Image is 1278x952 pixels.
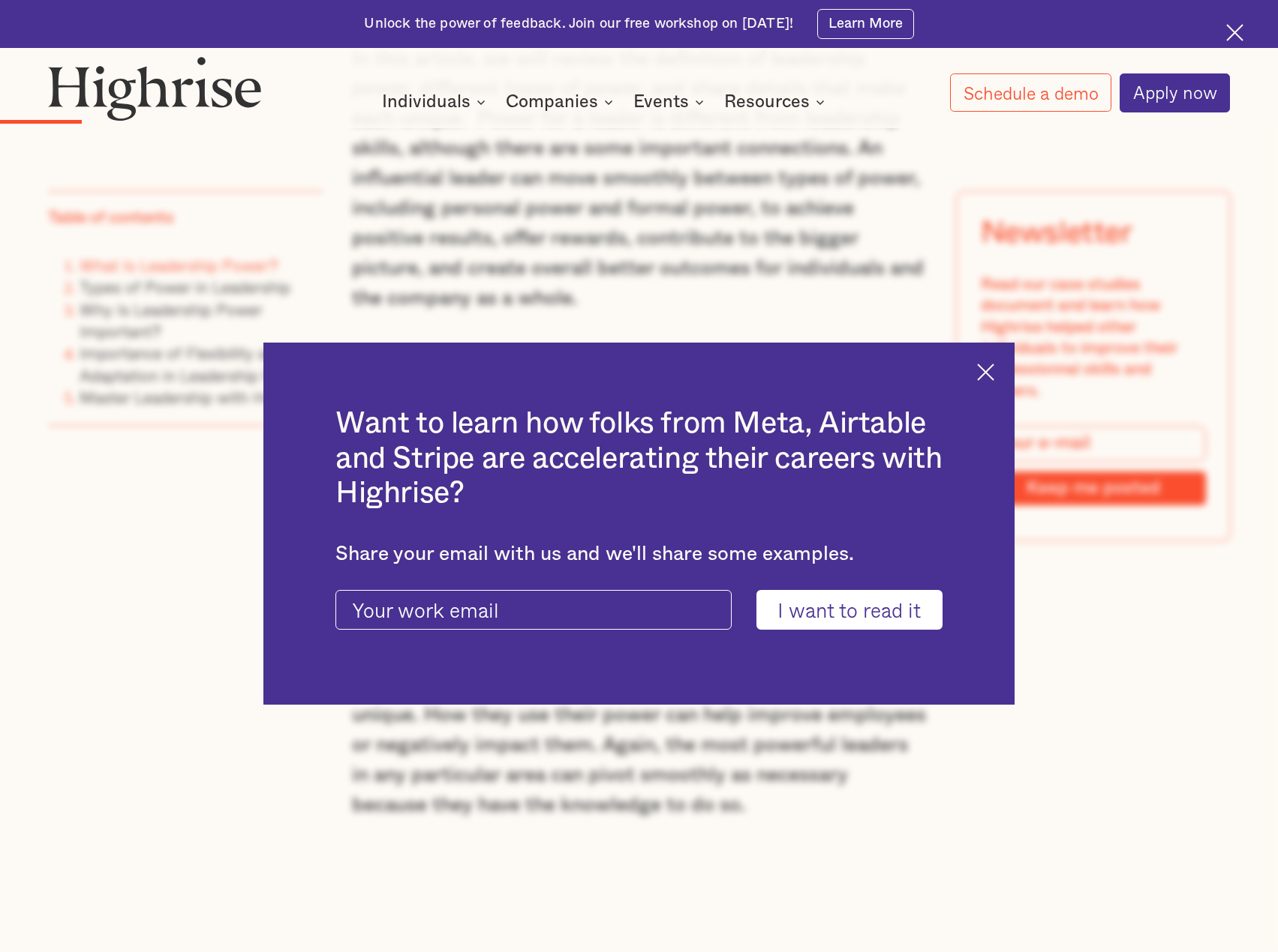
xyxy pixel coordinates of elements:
[48,56,262,121] img: Highrise logo
[633,93,689,111] div: Events
[817,9,914,40] a: Learn More
[335,543,943,566] div: Share your email with us and we'll share some examples.
[1226,24,1243,41] img: Cross icon
[977,364,994,381] img: Cross icon
[382,93,471,111] div: Individuals
[724,93,810,111] div: Resources
[335,590,732,630] input: Your work email
[950,73,1112,112] a: Schedule a demo
[364,14,793,33] div: Unlock the power of feedback. Join our free workshop on [DATE]!
[335,590,943,630] form: current-ascender-blog-article-modal-form
[506,93,618,111] div: Companies
[633,93,708,111] div: Events
[1120,73,1231,112] a: Apply now
[756,590,943,630] input: I want to read it
[382,93,490,111] div: Individuals
[506,93,598,111] div: Companies
[335,406,943,510] h2: Want to learn how folks from Meta, Airtable and Stripe are accelerating their careers with Highrise?
[724,93,829,111] div: Resources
